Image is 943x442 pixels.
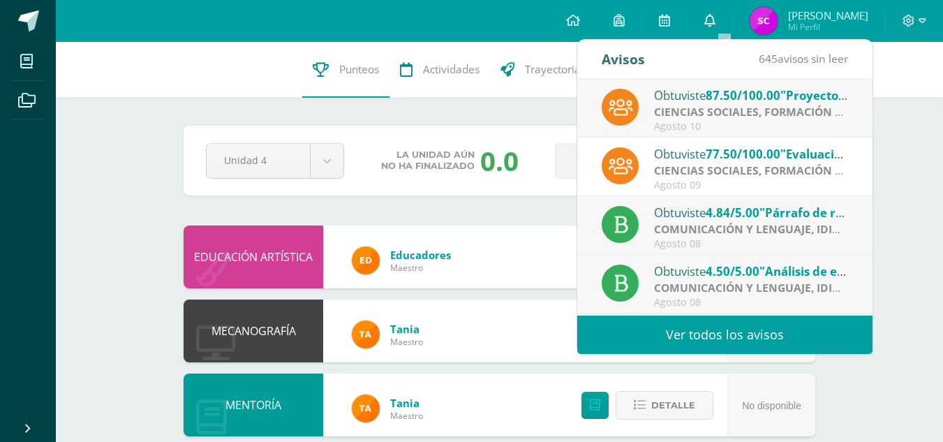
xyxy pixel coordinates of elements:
span: Maestro [390,336,423,348]
div: | Proyecto final [654,104,848,120]
a: Tania [390,322,423,336]
div: Obtuviste en [654,86,848,104]
a: Unidad 4 [207,144,343,178]
span: Actividades [423,62,480,77]
span: Detalle [651,392,695,418]
div: Agosto 09 [654,179,848,191]
span: Maestro [390,410,423,422]
span: "Proyecto final" [780,87,873,103]
div: Obtuviste en [654,262,848,280]
div: | Evaluación [654,163,848,179]
span: "Párrafo de resumen (TID)" [759,205,918,221]
span: 77.50/100.00 [706,146,780,162]
strong: COMUNICACIÓN Y LENGUAJE, IDIOMA ESPAÑOL [654,280,912,295]
strong: COMUNICACIÓN Y LENGUAJE, IDIOMA ESPAÑOL [654,221,912,237]
div: Agosto 08 [654,238,848,250]
div: Avisos [602,40,645,78]
button: Detalle [616,391,713,420]
a: Punteos [302,42,389,98]
img: 8e48596eb57994abff7e50c53ea11120.png [750,7,778,35]
div: Obtuviste en [654,203,848,221]
div: EDUCACIÓN ARTÍSTICA [184,226,323,288]
span: La unidad aún no ha finalizado [381,149,475,172]
span: 4.50/5.00 [706,263,759,279]
span: Punteos [339,62,379,77]
div: Obtuviste en [654,145,848,163]
div: MENTORÍA [184,374,323,436]
span: Trayectoria [525,62,581,77]
span: [PERSON_NAME] [788,8,868,22]
a: Actividades [389,42,490,98]
span: "Evaluación final" [780,146,884,162]
span: Unidad 4 [224,144,292,177]
a: Trayectoria [490,42,591,98]
div: MECANOGRAFÍA [184,300,323,362]
div: Agosto 10 [654,121,848,133]
img: ed927125212876238b0630303cb5fd71.png [352,246,380,274]
div: | Proyectos de dominio [654,280,848,296]
span: 645 [759,51,778,66]
span: avisos sin leer [759,51,848,66]
a: Educadores [390,248,451,262]
span: Mi Perfil [788,21,868,33]
span: No disponible [742,400,801,411]
img: feaeb2f9bb45255e229dc5fdac9a9f6b.png [352,321,380,348]
span: 87.50/100.00 [706,87,780,103]
span: 4.84/5.00 [706,205,759,221]
div: | Proyectos de práctica [654,221,848,237]
div: Agosto 08 [654,297,848,309]
a: Ver todos los avisos [577,316,873,354]
a: Tania [390,396,423,410]
div: 0.0 [480,142,519,179]
img: feaeb2f9bb45255e229dc5fdac9a9f6b.png [352,395,380,422]
span: Maestro [390,262,451,274]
